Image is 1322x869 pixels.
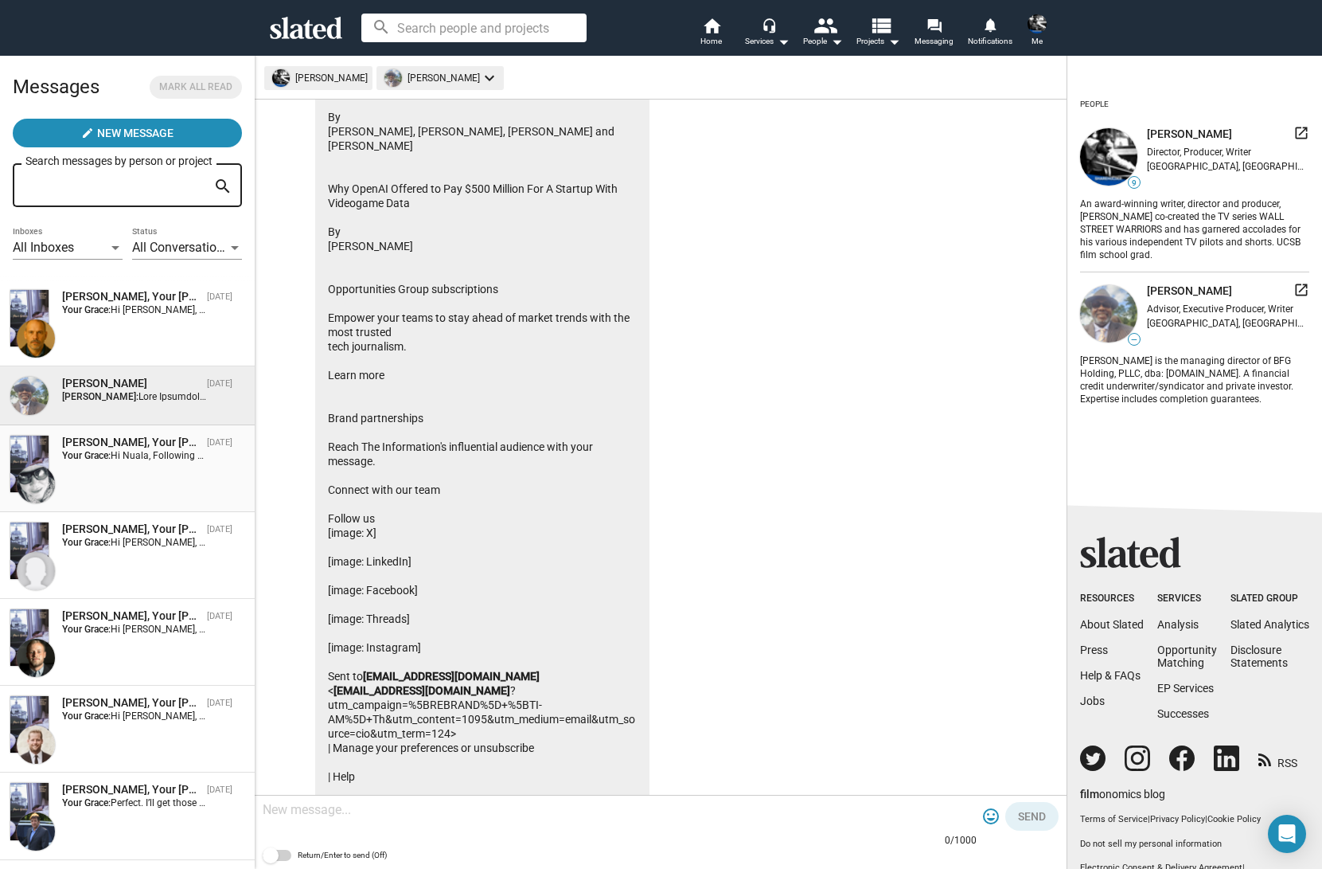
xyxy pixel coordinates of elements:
[1207,814,1261,824] a: Cookie Policy
[1147,127,1232,142] span: [PERSON_NAME]
[1080,669,1141,682] a: Help & FAQs
[111,537,661,548] span: Hi [PERSON_NAME], Just following up. I sent you the script about 6 weeks back. Any chance to read...
[884,32,903,51] mat-icon: arrow_drop_down
[1080,593,1144,605] div: Resources
[97,119,174,147] span: New Message
[700,32,722,51] span: Home
[1080,788,1099,800] span: film
[1080,644,1108,656] a: Press
[62,710,111,722] strong: Your Grace:
[1157,707,1209,720] a: Successes
[159,79,232,96] span: Mark all read
[111,450,488,461] span: Hi Nuala, Following up again. Any chance to read Your Grace? Thanks, [PERSON_NAME]
[1080,93,1109,115] div: People
[150,76,242,99] button: Mark all read
[10,696,49,753] img: Your Grace
[363,670,540,683] a: [EMAIL_ADDRESS][DOMAIN_NAME]
[1018,802,1046,831] span: Send
[827,32,846,51] mat-icon: arrow_drop_down
[17,812,55,851] img: Ken mandeville
[981,807,1000,826] mat-icon: tag_faces
[13,68,99,106] h2: Messages
[803,32,843,51] div: People
[907,16,962,51] a: Messaging
[298,846,387,865] span: Return/Enter to send (Off)
[207,611,232,621] time: [DATE]
[13,240,74,255] span: All Inboxes
[10,377,49,415] img: Raquib Hakiem Abduallah
[1129,335,1140,344] span: —
[1080,285,1137,343] img: undefined
[968,32,1012,51] span: Notifications
[1147,318,1309,329] div: [GEOGRAPHIC_DATA], [GEOGRAPHIC_DATA], [GEOGRAPHIC_DATA]
[1080,195,1309,262] div: An award-winning writer, director and producer, [PERSON_NAME] co-created the TV series WALL STREE...
[851,16,907,51] button: Projects
[111,797,393,808] span: Perfect. I’ll get those to you this evening. Thanks, [PERSON_NAME]
[1157,644,1217,669] a: OpportunityMatching
[81,127,94,139] mat-icon: create
[1230,644,1288,669] a: DisclosureStatements
[17,726,55,764] img: Robert Ogden Barnum
[62,522,201,537] div: Stu Pollok, Your Grace
[774,32,793,51] mat-icon: arrow_drop_down
[1028,14,1047,33] img: Sean Skelton
[762,18,776,32] mat-icon: headset_mic
[17,465,55,503] img: Nuala Quinn-Barton
[945,835,977,847] mat-hint: 0/1000
[207,524,232,534] time: [DATE]
[62,435,201,450] div: Nuala Quinn-Barton, Your Grace
[1293,125,1309,141] mat-icon: launch
[1293,282,1309,298] mat-icon: launch
[62,304,111,315] strong: Your Grace:
[10,783,49,840] img: Your Grace
[13,119,242,147] button: New Message
[213,174,232,199] mat-icon: search
[376,66,504,90] mat-chip: [PERSON_NAME]
[207,785,232,795] time: [DATE]
[868,14,891,37] mat-icon: view_list
[62,391,138,402] strong: [PERSON_NAME]:
[62,797,111,808] strong: Your Grace:
[10,523,49,579] img: Your Grace
[207,292,232,302] time: [DATE]
[739,16,795,51] button: Services
[1157,593,1217,605] div: Services
[62,376,201,391] div: Raquib Hakiem Abduallah
[856,32,900,51] span: Projects
[1080,774,1165,802] a: filmonomics blog
[1080,695,1105,707] a: Jobs
[962,16,1018,51] a: Notifications
[361,14,587,42] input: Search people and projects
[745,32,790,51] div: Services
[1148,814,1150,824] span: |
[1230,618,1309,631] a: Slated Analytics
[982,17,997,32] mat-icon: notifications
[62,609,201,624] div: Andrew Ferguson, Your Grace
[1080,839,1309,851] button: Do not sell my personal information
[207,378,232,389] time: [DATE]
[62,624,111,635] strong: Your Grace:
[1268,815,1306,853] div: Open Intercom Messenger
[17,552,55,590] img: Stu Pollok
[17,319,55,358] img: Patrick di Santo
[1005,802,1059,831] button: Send
[813,14,836,37] mat-icon: people
[1205,814,1207,824] span: |
[1157,682,1214,695] a: EP Services
[62,450,111,461] strong: Your Grace:
[1150,814,1205,824] a: Privacy Policy
[62,537,111,548] strong: Your Grace:
[1157,618,1199,631] a: Analysis
[1147,161,1309,172] div: [GEOGRAPHIC_DATA], [GEOGRAPHIC_DATA], [GEOGRAPHIC_DATA]
[1031,32,1043,51] span: Me
[1080,618,1144,631] a: About Slated
[1147,147,1309,158] div: Director, Producer, Writer
[1147,284,1232,299] span: [PERSON_NAME]
[17,639,55,677] img: Andrew Ferguson
[1147,303,1309,315] div: Advisor, Executive Producer, Writer
[1129,178,1140,188] span: 9
[926,18,942,33] mat-icon: forum
[795,16,851,51] button: People
[1080,814,1148,824] a: Terms of Service
[62,289,201,304] div: Patrick di Santo, Your Grace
